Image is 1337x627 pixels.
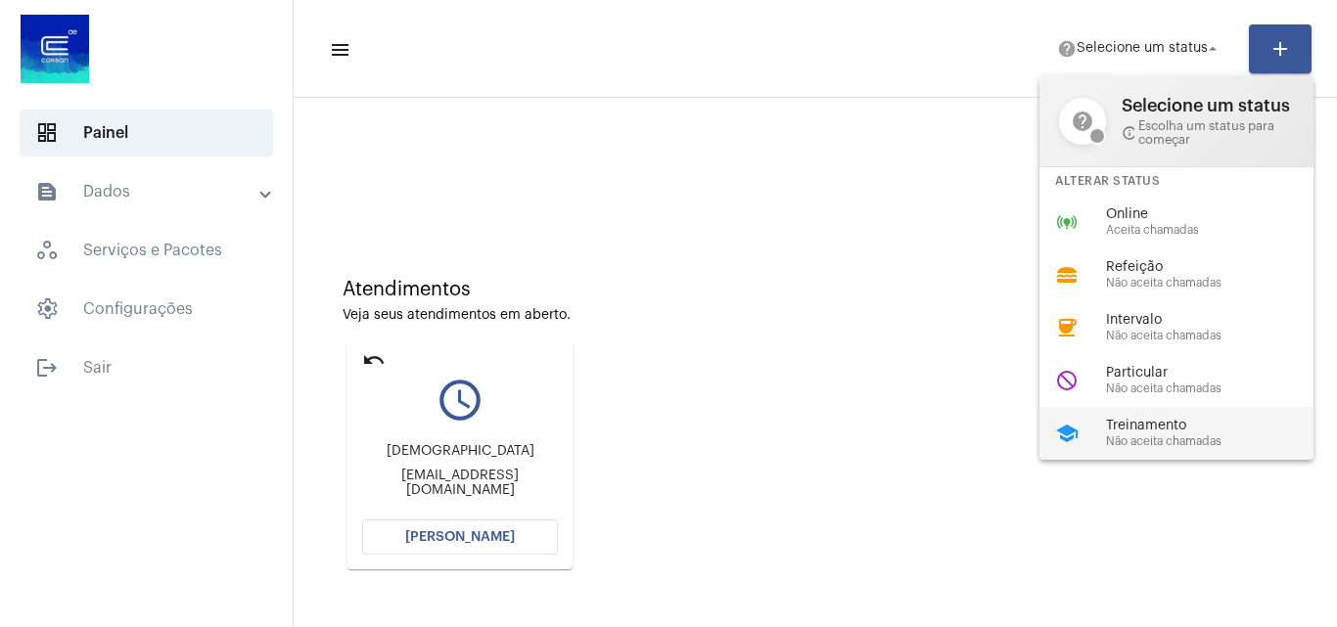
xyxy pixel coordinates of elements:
mat-icon: coffee [1055,316,1079,339]
span: Aceita chamadas [1106,224,1329,237]
mat-icon: info_outline [1122,125,1134,141]
mat-icon: online_prediction [1055,210,1079,234]
span: Não aceita chamadas [1106,277,1329,290]
mat-icon: help [1059,98,1106,145]
span: Treinamento [1106,419,1329,433]
mat-icon: lunch_dining [1055,263,1079,287]
span: Selecione um status [1122,96,1294,115]
div: Alterar Status [1039,167,1314,196]
span: Online [1106,207,1329,222]
span: Não aceita chamadas [1106,330,1329,342]
span: Refeição [1106,260,1329,275]
mat-icon: school [1055,422,1079,445]
span: Escolha um status para começar [1122,119,1294,147]
span: Intervalo [1106,313,1329,328]
span: Particular [1106,366,1329,381]
span: Não aceita chamadas [1106,435,1329,448]
mat-icon: do_not_disturb [1055,369,1079,392]
span: Não aceita chamadas [1106,382,1329,395]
